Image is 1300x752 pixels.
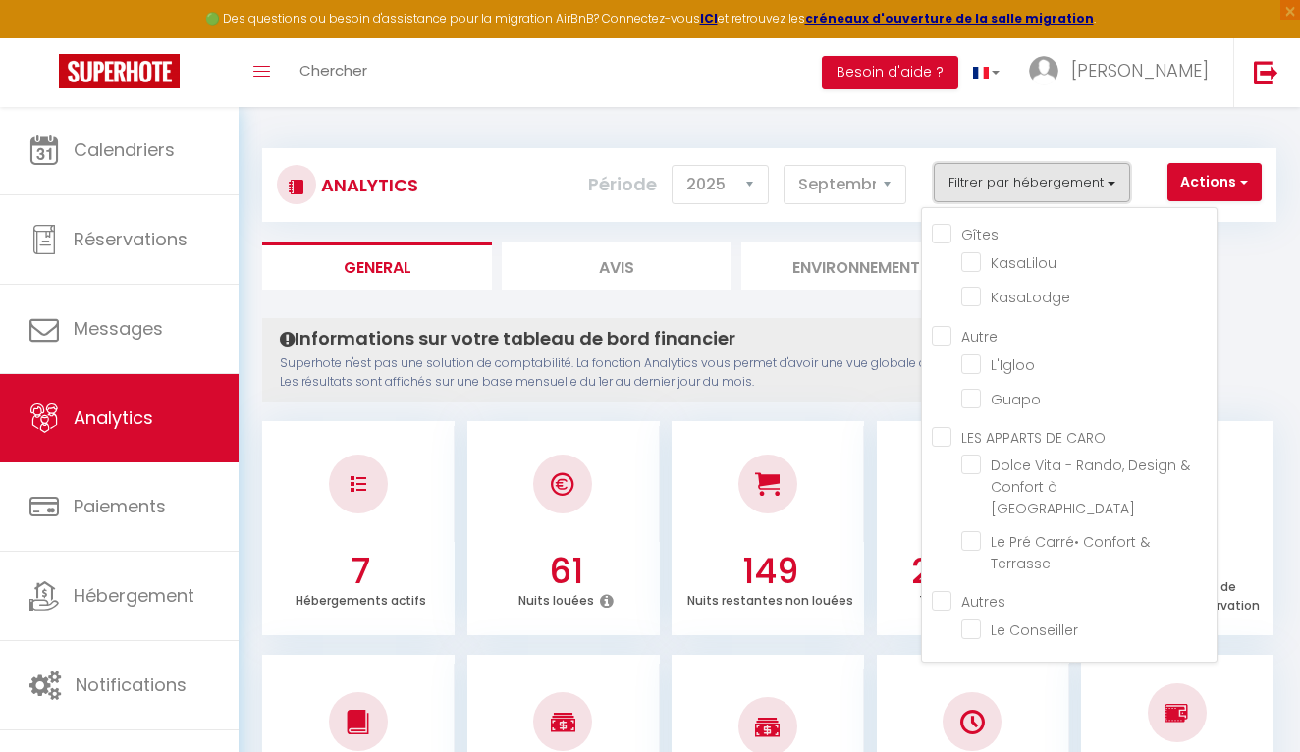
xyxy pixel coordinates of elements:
p: Nuits louées [518,588,594,609]
a: ICI [700,10,718,27]
p: Superhote n'est pas une solution de comptabilité. La fonction Analytics vous permet d'avoir une v... [280,354,1196,392]
span: Guapo [991,390,1041,409]
span: Dolce Vita - Rando, Design & Confort à [GEOGRAPHIC_DATA] [991,456,1190,518]
p: Nuits restantes non louées [687,588,853,609]
button: Besoin d'aide ? [822,56,958,89]
li: Environnement [741,242,971,290]
span: Paiements [74,494,166,518]
h3: 61 [476,551,654,592]
span: Réservations [74,227,188,251]
a: créneaux d'ouverture de la salle migration [805,10,1094,27]
a: ... [PERSON_NAME] [1014,38,1233,107]
label: Période [588,163,657,206]
h3: Analytics [316,163,418,207]
button: Ouvrir le widget de chat LiveChat [16,8,75,67]
button: Actions [1167,163,1262,202]
button: Filtrer par hébergement [934,163,1130,202]
span: Calendriers [74,137,175,162]
img: NO IMAGE [960,710,985,734]
span: Le Pré Carré• Confort & Terrasse [991,532,1150,573]
img: logout [1254,60,1278,84]
img: NO IMAGE [351,476,366,492]
h3: 29.05 % [886,551,1063,592]
span: Hébergement [74,583,194,608]
a: Chercher [285,38,382,107]
h3: 149 [681,551,859,592]
li: Avis [502,242,731,290]
span: Messages [74,316,163,341]
p: Hébergements actifs [296,588,426,609]
h3: 7 [272,551,450,592]
span: Chercher [299,60,367,81]
img: Super Booking [59,54,180,88]
span: Notifications [76,672,187,697]
img: ... [1029,56,1058,85]
img: NO IMAGE [1165,701,1189,725]
p: Taux d'occupation [919,588,1032,609]
span: Analytics [74,405,153,430]
h4: Informations sur votre tableau de bord financier [280,328,1196,349]
span: [PERSON_NAME] [1071,58,1209,82]
span: L'Igloo [991,355,1035,375]
li: General [262,242,492,290]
